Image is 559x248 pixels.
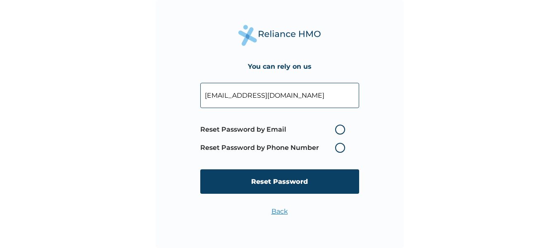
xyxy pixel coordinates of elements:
[200,125,349,135] label: Reset Password by Email
[200,143,349,153] label: Reset Password by Phone Number
[271,207,288,215] a: Back
[248,63,312,70] h4: You can rely on us
[238,25,321,46] img: Reliance Health's Logo
[200,83,359,108] input: Your Enrollee ID or Email Address
[200,169,359,194] input: Reset Password
[200,120,349,157] span: Password reset method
